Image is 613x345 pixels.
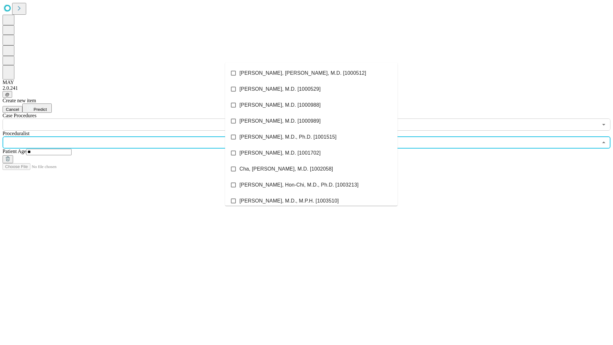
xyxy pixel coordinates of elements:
[3,91,12,98] button: @
[239,133,337,141] span: [PERSON_NAME], M.D., Ph.D. [1001515]
[239,69,366,77] span: [PERSON_NAME], [PERSON_NAME], M.D. [1000512]
[3,113,36,118] span: Scheduled Procedure
[3,106,22,113] button: Cancel
[239,165,333,173] span: Cha, [PERSON_NAME], M.D. [1002058]
[3,80,610,85] div: MAY
[5,92,10,97] span: @
[3,131,29,136] span: Proceduralist
[599,120,608,129] button: Open
[34,107,47,112] span: Predict
[3,98,36,103] span: Create new item
[239,117,321,125] span: [PERSON_NAME], M.D. [1000989]
[239,85,321,93] span: [PERSON_NAME], M.D. [1000529]
[239,197,339,205] span: [PERSON_NAME], M.D., M.P.H. [1003510]
[22,103,52,113] button: Predict
[599,138,608,147] button: Close
[239,181,359,189] span: [PERSON_NAME], Hon-Chi, M.D., Ph.D. [1003213]
[239,101,321,109] span: [PERSON_NAME], M.D. [1000988]
[6,107,19,112] span: Cancel
[3,85,610,91] div: 2.0.241
[3,149,26,154] span: Patient Age
[239,149,321,157] span: [PERSON_NAME], M.D. [1001702]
